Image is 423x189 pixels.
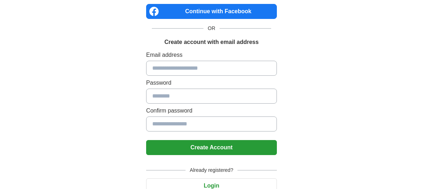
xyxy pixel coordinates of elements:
label: Password [146,79,277,87]
span: OR [203,25,220,32]
h1: Create account with email address [164,38,259,46]
button: Create Account [146,140,277,155]
a: Continue with Facebook [146,4,277,19]
label: Confirm password [146,106,277,115]
a: Login [146,183,277,189]
label: Email address [146,51,277,59]
span: Already registered? [186,166,237,174]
